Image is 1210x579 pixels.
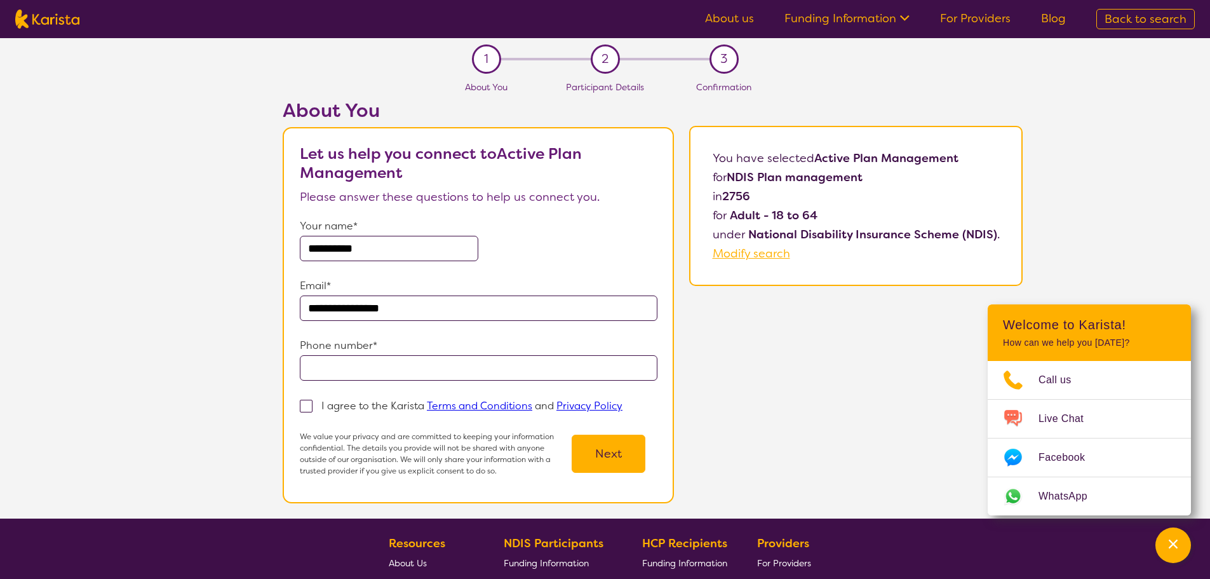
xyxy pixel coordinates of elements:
[300,431,560,477] p: We value your privacy and are committed to keeping your information confidential. The details you...
[713,206,1000,225] p: for
[757,553,816,573] a: For Providers
[642,536,727,551] b: HCP Recipients
[556,399,622,412] a: Privacy Policy
[784,11,910,26] a: Funding Information
[713,246,790,261] a: Modify search
[940,11,1011,26] a: For Providers
[389,553,474,573] a: About Us
[722,189,750,204] b: 2756
[713,149,1000,263] p: You have selected
[1041,11,1066,26] a: Blog
[465,81,508,93] span: About You
[1096,9,1195,29] a: Back to search
[283,99,674,122] h2: About You
[988,304,1191,515] div: Channel Menu
[300,187,657,207] p: Please answer these questions to help us connect you.
[566,81,644,93] span: Participant Details
[300,144,582,183] b: Let us help you connect to Active Plan Management
[727,170,863,185] b: NDIS Plan management
[642,553,727,573] a: Funding Information
[988,477,1191,515] a: Web link opens in a new tab.
[1039,371,1087,390] span: Call us
[757,536,809,551] b: Providers
[389,536,445,551] b: Resources
[572,435,645,473] button: Next
[504,553,613,573] a: Funding Information
[15,10,79,29] img: Karista logo
[1039,487,1103,506] span: WhatsApp
[1039,409,1099,428] span: Live Chat
[713,168,1000,187] p: for
[696,81,751,93] span: Confirmation
[321,399,622,412] p: I agree to the Karista and
[720,50,727,69] span: 3
[300,276,657,296] p: Email*
[705,11,754,26] a: About us
[730,208,817,223] b: Adult - 18 to 64
[504,557,589,569] span: Funding Information
[988,361,1191,515] ul: Choose channel
[642,557,727,569] span: Funding Information
[748,227,997,242] b: National Disability Insurance Scheme (NDIS)
[300,336,657,355] p: Phone number*
[1039,448,1100,467] span: Facebook
[1155,528,1191,563] button: Channel Menu
[1105,11,1186,27] span: Back to search
[389,557,427,569] span: About Us
[427,399,532,412] a: Terms and Conditions
[814,151,958,166] b: Active Plan Management
[1003,337,1176,348] p: How can we help you [DATE]?
[713,225,1000,244] p: under .
[504,536,603,551] b: NDIS Participants
[602,50,608,69] span: 2
[1003,317,1176,332] h2: Welcome to Karista!
[713,187,1000,206] p: in
[484,50,488,69] span: 1
[757,557,811,569] span: For Providers
[300,217,657,236] p: Your name*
